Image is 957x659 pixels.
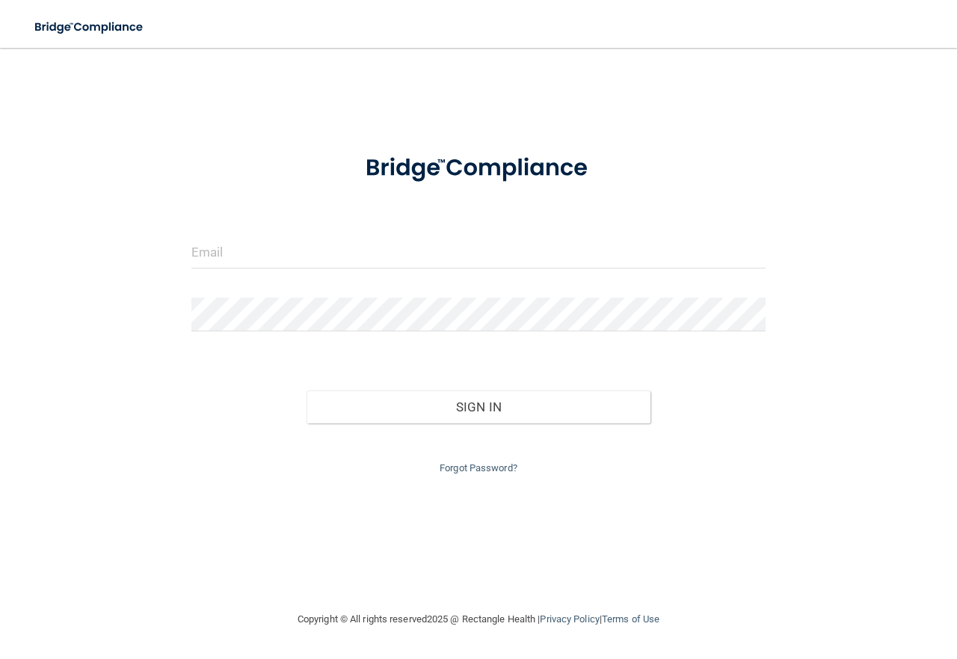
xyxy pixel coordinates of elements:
[540,613,599,625] a: Privacy Policy
[440,462,517,473] a: Forgot Password?
[602,613,659,625] a: Terms of Use
[22,12,157,43] img: bridge_compliance_login_screen.278c3ca4.svg
[307,390,651,423] button: Sign In
[206,595,751,643] div: Copyright © All rights reserved 2025 @ Rectangle Health | |
[191,235,766,269] input: Email
[341,138,617,199] img: bridge_compliance_login_screen.278c3ca4.svg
